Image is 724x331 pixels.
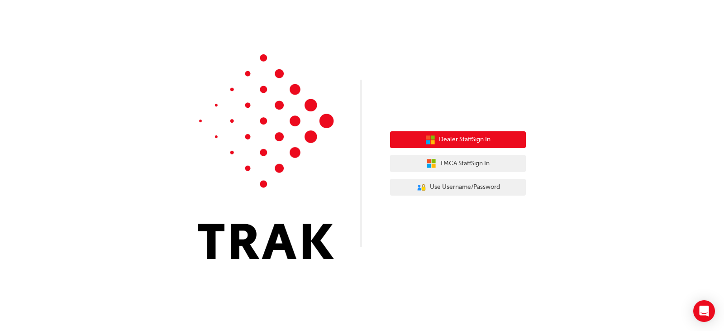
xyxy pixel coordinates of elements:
[430,182,500,192] span: Use Username/Password
[198,54,334,259] img: Trak
[440,158,490,169] span: TMCA Staff Sign In
[693,300,715,322] div: Open Intercom Messenger
[390,179,526,196] button: Use Username/Password
[390,131,526,149] button: Dealer StaffSign In
[390,155,526,172] button: TMCA StaffSign In
[439,134,491,145] span: Dealer Staff Sign In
